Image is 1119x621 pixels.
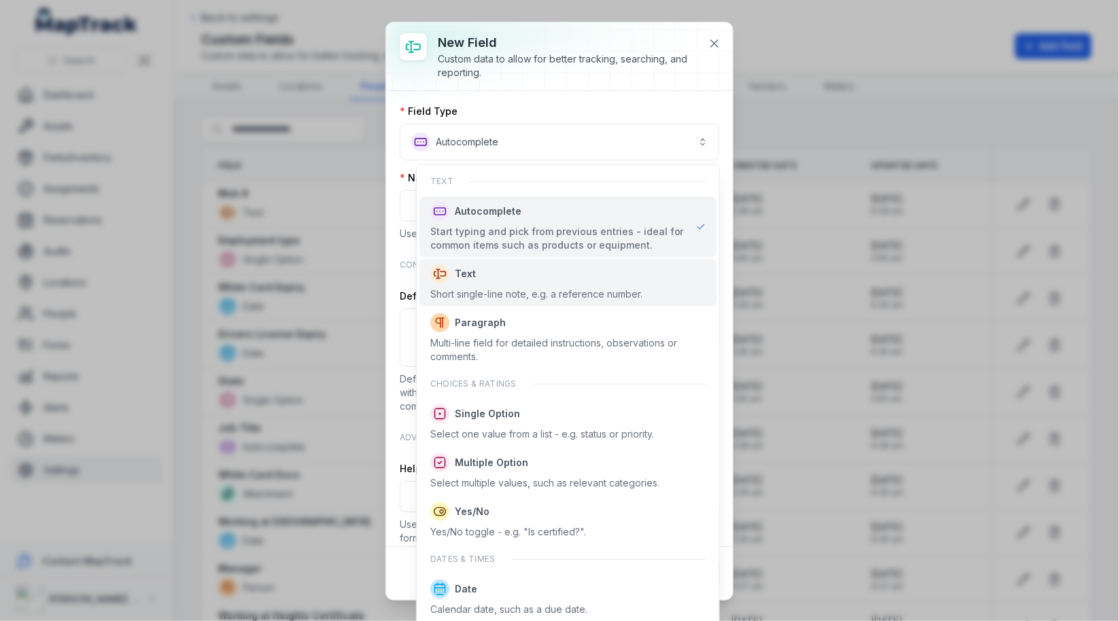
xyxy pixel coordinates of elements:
[419,370,717,397] div: Choices & ratings
[400,124,719,160] button: Autocomplete
[430,287,642,301] div: Short single-line note, e.g. a reference number.
[430,225,685,252] div: Start typing and pick from previous entries - ideal for common items such as products or equipment.
[455,205,521,218] span: Autocomplete
[455,316,506,330] span: Paragraph
[455,407,520,421] span: Single Option
[430,603,587,616] div: Calendar date, such as a due date.
[419,168,717,195] div: Text
[430,427,654,441] div: Select one value from a list - e.g. status or priority.
[430,476,659,490] div: Select multiple values, such as relevant categories.
[455,505,489,518] span: Yes/No
[430,336,706,363] div: Multi-line field for detailed instructions, observations or comments.
[430,525,586,539] div: Yes/No toggle - e.g. "Is certified?".
[455,267,476,281] span: Text
[455,456,528,469] span: Multiple Option
[455,582,477,596] span: Date
[419,546,717,573] div: Dates & times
